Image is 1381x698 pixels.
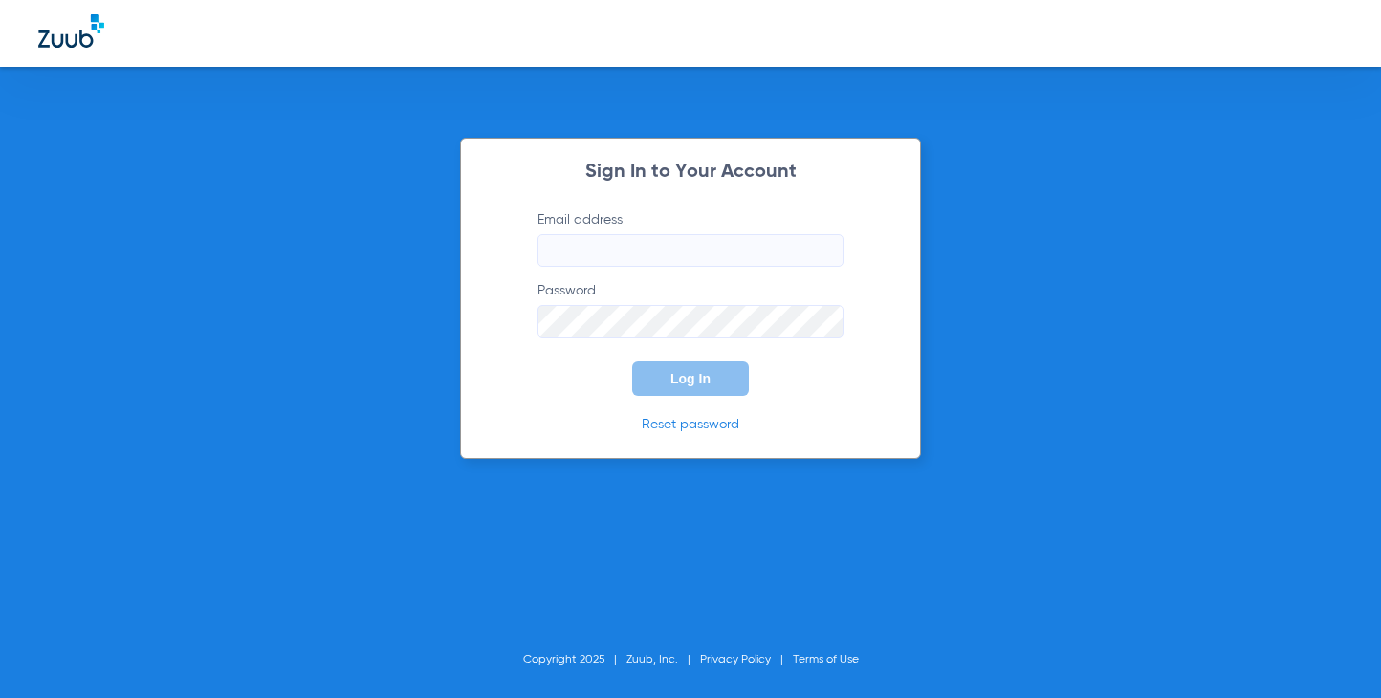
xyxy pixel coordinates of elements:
[642,418,739,431] a: Reset password
[537,281,844,338] label: Password
[537,305,844,338] input: Password
[537,210,844,267] label: Email address
[537,234,844,267] input: Email address
[38,14,104,48] img: Zuub Logo
[670,371,711,386] span: Log In
[632,361,749,396] button: Log In
[509,163,872,182] h2: Sign In to Your Account
[793,654,859,665] a: Terms of Use
[626,650,700,669] li: Zuub, Inc.
[523,650,626,669] li: Copyright 2025
[700,654,771,665] a: Privacy Policy
[1285,606,1381,698] iframe: Chat Widget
